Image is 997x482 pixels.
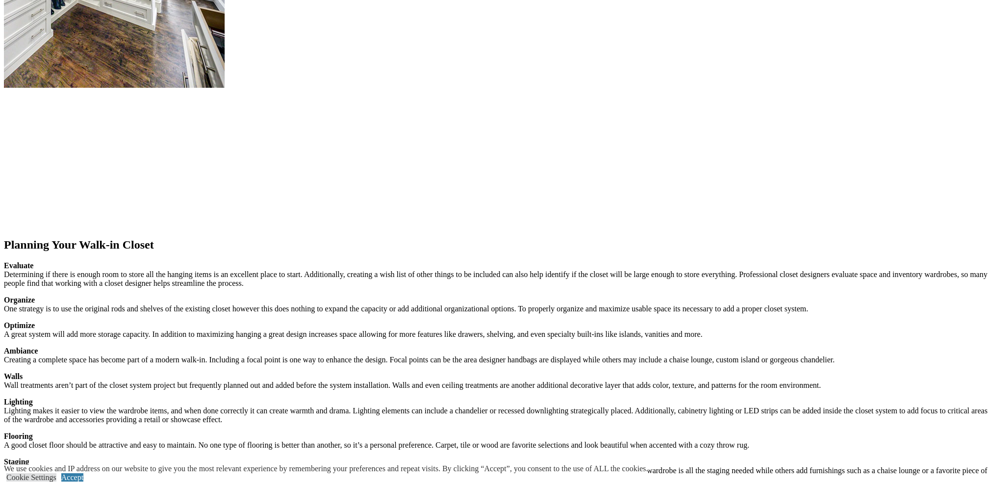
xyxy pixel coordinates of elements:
a: Cookie Settings [6,473,56,482]
p: Wall treatments aren’t part of the closet system project but frequently planned out and added bef... [4,372,993,390]
p: A great system will add more storage capacity. In addition to maximizing hanging a great design i... [4,321,993,339]
h2: Planning Your Walk-in Closet [4,238,993,252]
strong: Organize [4,296,35,304]
strong: Evaluate [4,261,33,270]
strong: Flooring [4,432,33,440]
strong: Optimize [4,321,35,330]
strong: Walls [4,372,23,381]
div: We use cookies and IP address on our website to give you the most relevant experience by remember... [4,464,648,473]
strong: Ambiance [4,347,38,355]
p: Determining if there is enough room to store all the hanging items is an excellent place to start... [4,261,993,288]
strong: Staging [4,457,29,466]
a: Accept [61,473,83,482]
p: Lighting makes it easier to view the wardrobe items, and when done correctly it can create warmth... [4,398,993,424]
p: A good closet floor should be attractive and easy to maintain. No one type of flooring is better ... [4,432,993,450]
p: One strategy is to use the original rods and shelves of the existing closet however this does not... [4,296,993,313]
p: Creating a complete space has become part of a modern walk-in. Including a focal point is one way... [4,347,993,364]
strong: Lighting [4,398,33,406]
